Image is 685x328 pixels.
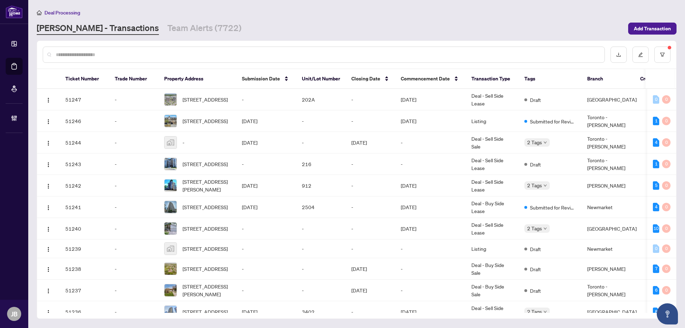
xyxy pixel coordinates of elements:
[662,117,671,125] div: 0
[662,95,671,104] div: 0
[296,69,346,89] th: Unit/Lot Number
[183,178,231,193] span: [STREET_ADDRESS][PERSON_NAME]
[60,239,109,258] td: 51239
[296,175,346,196] td: 912
[635,69,677,89] th: Created By
[395,153,466,175] td: -
[530,265,541,273] span: Draft
[60,280,109,301] td: 51237
[109,175,159,196] td: -
[346,258,395,280] td: [DATE]
[653,203,659,211] div: 4
[346,110,395,132] td: -
[183,283,231,298] span: [STREET_ADDRESS][PERSON_NAME]
[60,110,109,132] td: 51246
[165,136,177,148] img: thumbnail-img
[662,160,671,168] div: 0
[43,306,54,317] button: Logo
[346,196,395,218] td: -
[236,89,296,110] td: -
[346,280,395,301] td: [DATE]
[236,153,296,175] td: -
[346,89,395,110] td: -
[653,160,659,168] div: 1
[236,301,296,323] td: [DATE]
[530,245,541,253] span: Draft
[346,218,395,239] td: -
[527,224,542,232] span: 2 Tags
[466,258,519,280] td: Deal - Buy Side Sale
[296,132,346,153] td: -
[395,258,466,280] td: -
[60,196,109,218] td: 51241
[654,47,671,63] button: filter
[395,218,466,239] td: [DATE]
[660,52,665,57] span: filter
[296,301,346,323] td: 3402
[395,175,466,196] td: [DATE]
[653,224,659,233] div: 10
[46,288,51,294] img: Logo
[183,265,228,273] span: [STREET_ADDRESS]
[653,308,659,316] div: 8
[582,239,642,258] td: Newmarket
[43,158,54,170] button: Logo
[616,52,621,57] span: download
[466,89,519,110] td: Deal - Sell Side Lease
[109,258,159,280] td: -
[582,69,635,89] th: Branch
[351,75,380,83] span: Closing Date
[395,69,466,89] th: Commencement Date
[242,75,280,83] span: Submission Date
[527,181,542,189] span: 2 Tags
[582,132,642,153] td: Toronto - [PERSON_NAME]
[109,218,159,239] td: -
[466,280,519,301] td: Deal - Buy Side Sale
[466,132,519,153] td: Deal - Sell Side Sale
[46,247,51,252] img: Logo
[236,110,296,132] td: [DATE]
[236,175,296,196] td: [DATE]
[582,280,642,301] td: Toronto - [PERSON_NAME]
[6,5,23,18] img: logo
[183,117,228,125] span: [STREET_ADDRESS]
[46,226,51,232] img: Logo
[543,227,547,230] span: down
[43,285,54,296] button: Logo
[653,244,659,253] div: 0
[582,258,642,280] td: [PERSON_NAME]
[46,140,51,146] img: Logo
[183,160,228,168] span: [STREET_ADDRESS]
[43,201,54,213] button: Logo
[43,137,54,148] button: Logo
[44,10,80,16] span: Deal Processing
[662,181,671,190] div: 0
[165,93,177,105] img: thumbnail-img
[466,218,519,239] td: Deal - Sell Side Lease
[662,138,671,147] div: 0
[60,153,109,175] td: 51243
[43,115,54,127] button: Logo
[60,258,109,280] td: 51238
[296,218,346,239] td: -
[395,239,466,258] td: -
[582,196,642,218] td: Newmarket
[37,10,42,15] span: home
[109,89,159,110] td: -
[530,96,541,104] span: Draft
[582,218,642,239] td: [GEOGRAPHIC_DATA]
[638,52,643,57] span: edit
[183,96,228,103] span: [STREET_ADDRESS]
[43,180,54,191] button: Logo
[43,94,54,105] button: Logo
[346,239,395,258] td: -
[610,47,627,63] button: download
[527,308,542,316] span: 2 Tags
[395,132,466,153] td: -
[346,69,395,89] th: Closing Date
[60,69,109,89] th: Ticket Number
[46,183,51,189] img: Logo
[530,287,541,294] span: Draft
[109,132,159,153] td: -
[165,263,177,275] img: thumbnail-img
